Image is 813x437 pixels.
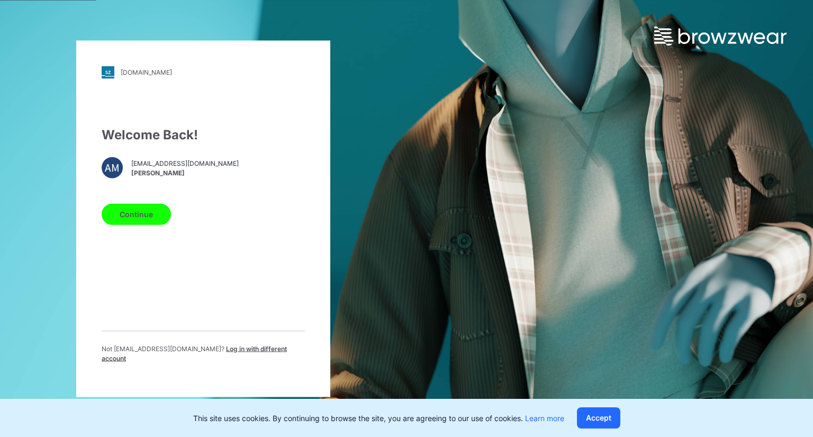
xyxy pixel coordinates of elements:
[121,68,172,76] div: [DOMAIN_NAME]
[131,168,239,178] span: [PERSON_NAME]
[102,157,123,178] div: AM
[102,66,114,78] img: stylezone-logo.562084cfcfab977791bfbf7441f1a819.svg
[102,125,305,144] div: Welcome Back!
[525,414,564,423] a: Learn more
[102,344,305,363] p: Not [EMAIL_ADDRESS][DOMAIN_NAME] ?
[131,159,239,168] span: [EMAIL_ADDRESS][DOMAIN_NAME]
[102,203,171,225] button: Continue
[654,26,787,46] img: browzwear-logo.e42bd6dac1945053ebaf764b6aa21510.svg
[577,407,620,429] button: Accept
[102,66,305,78] a: [DOMAIN_NAME]
[193,413,564,424] p: This site uses cookies. By continuing to browse the site, you are agreeing to our use of cookies.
